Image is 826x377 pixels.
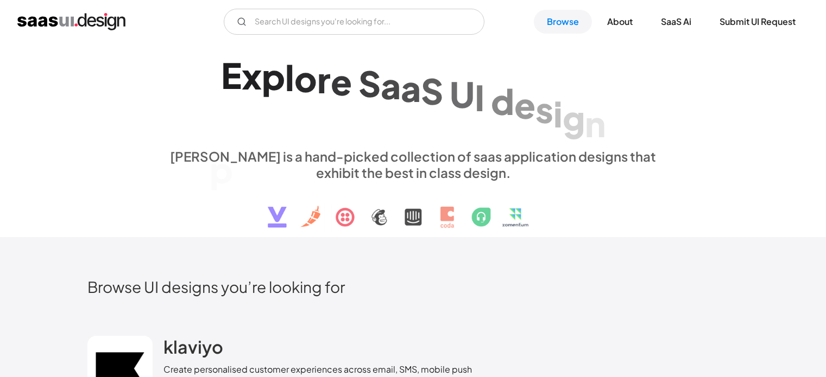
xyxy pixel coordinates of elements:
[534,10,592,34] a: Browse
[224,9,484,35] form: Email Form
[163,336,223,357] h2: klaviyo
[491,80,514,122] div: d
[475,76,484,118] div: I
[294,57,317,99] div: o
[401,67,421,109] div: a
[421,70,443,112] div: S
[262,55,285,97] div: p
[224,9,484,35] input: Search UI designs you're looking for...
[249,181,578,237] img: text, icon, saas logo
[87,277,739,296] h2: Browse UI designs you’re looking for
[163,148,663,181] div: [PERSON_NAME] is a hand-picked collection of saas application designs that exhibit the best in cl...
[242,54,262,96] div: x
[163,336,223,363] a: klaviyo
[535,88,553,130] div: s
[317,59,331,100] div: r
[331,60,352,102] div: e
[358,62,381,104] div: S
[707,10,809,34] a: Submit UI Request
[381,65,401,106] div: a
[285,56,294,98] div: l
[594,10,646,34] a: About
[163,54,663,138] h1: Explore SaaS UI design patterns & interactions.
[585,102,606,144] div: n
[221,54,242,96] div: E
[514,84,535,125] div: e
[648,10,704,34] a: SaaS Ai
[450,73,475,115] div: U
[210,149,233,191] div: p
[553,92,563,134] div: i
[563,97,585,139] div: g
[163,363,472,376] div: Create personalised customer experiences across email, SMS, mobile push
[17,13,125,30] a: home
